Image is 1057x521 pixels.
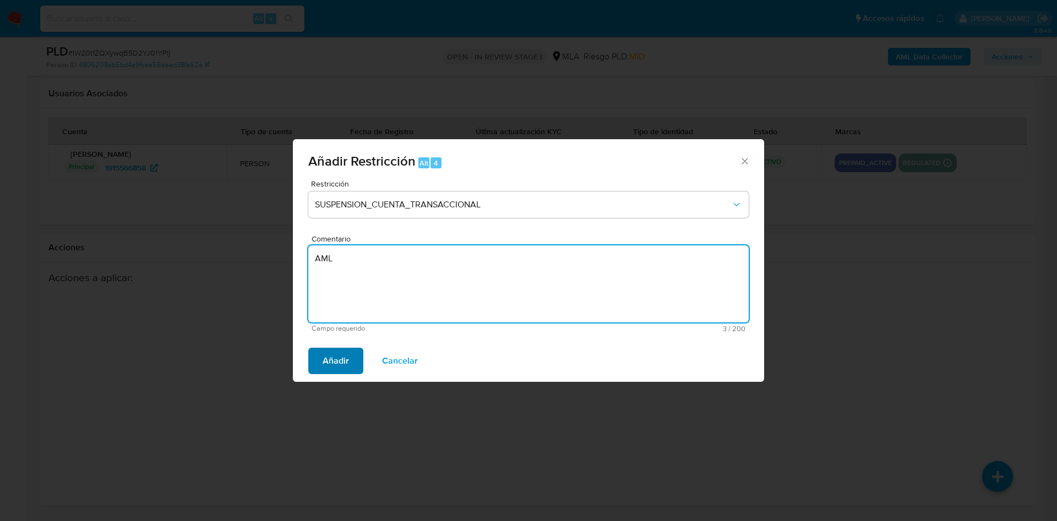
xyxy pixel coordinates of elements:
[312,325,528,332] span: Campo requerido
[308,245,749,322] textarea: AML
[312,235,752,243] span: Comentario
[419,158,428,168] span: Alt
[323,349,349,373] span: Añadir
[308,348,363,374] button: Añadir
[311,180,751,188] span: Restricción
[315,199,731,210] span: SUSPENSION_CUENTA_TRANSACCIONAL
[308,151,416,171] span: Añadir Restricción
[528,325,745,332] span: Máximo 200 caracteres
[434,158,438,168] span: 4
[739,156,749,166] button: Cerrar ventana
[368,348,432,374] button: Cancelar
[382,349,418,373] span: Cancelar
[308,191,749,218] button: Restriction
